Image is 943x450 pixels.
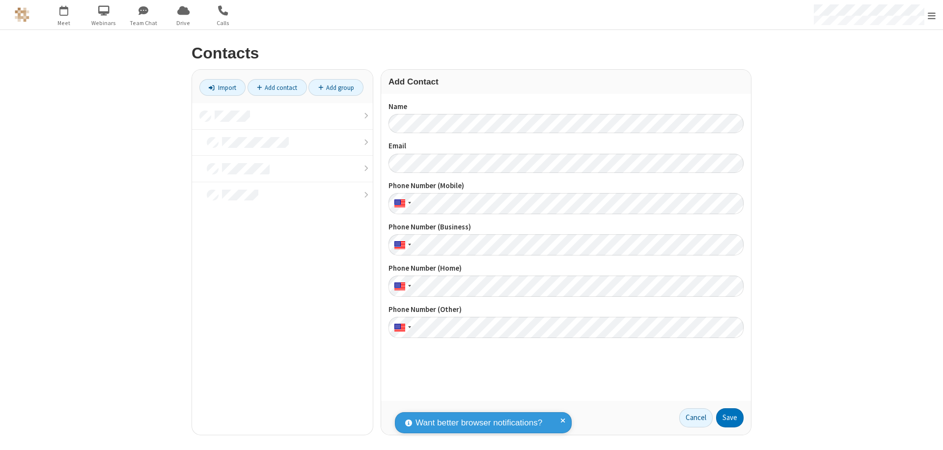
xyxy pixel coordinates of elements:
a: Cancel [679,408,713,428]
img: QA Selenium DO NOT DELETE OR CHANGE [15,7,29,22]
a: Import [199,79,246,96]
h2: Contacts [192,45,751,62]
div: United States: + 1 [388,234,414,255]
a: Add contact [248,79,307,96]
span: Meet [46,19,83,28]
h3: Add Contact [388,77,744,86]
div: United States: + 1 [388,193,414,214]
label: Phone Number (Business) [388,222,744,233]
span: Want better browser notifications? [416,417,542,429]
span: Calls [205,19,242,28]
label: Phone Number (Home) [388,263,744,274]
span: Team Chat [125,19,162,28]
label: Phone Number (Mobile) [388,180,744,192]
label: Phone Number (Other) [388,304,744,315]
label: Name [388,101,744,112]
label: Email [388,141,744,152]
span: Drive [165,19,202,28]
a: Add group [308,79,363,96]
button: Save [716,408,744,428]
div: United States: + 1 [388,317,414,338]
span: Webinars [85,19,122,28]
div: United States: + 1 [388,276,414,297]
iframe: Chat [918,424,936,443]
